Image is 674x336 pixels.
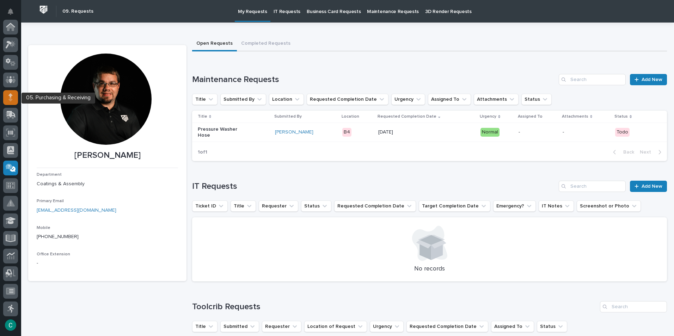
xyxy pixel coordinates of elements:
[192,94,217,105] button: Title
[3,4,18,19] button: Notifications
[519,129,557,135] p: -
[220,321,259,332] button: Submitted
[614,113,628,120] p: Status
[192,75,556,85] h1: Maintenance Requests
[304,321,367,332] button: Location of Request
[419,200,490,212] button: Target Completion Date
[607,149,637,155] button: Back
[37,199,64,203] span: Primary Email
[37,234,79,239] a: [PHONE_NUMBER]
[9,8,18,20] div: Notifications
[480,113,496,120] p: Urgency
[37,173,62,177] span: Department
[201,265,658,273] p: No records
[615,128,630,137] div: Todo
[559,181,626,192] input: Search
[62,8,93,14] h2: 09. Requests
[480,128,500,137] div: Normal
[562,113,588,120] p: Attachments
[37,3,50,16] img: Workspace Logo
[537,321,567,332] button: Status
[220,94,266,105] button: Submitted By
[231,200,256,212] button: Title
[518,113,543,120] p: Assigned To
[378,129,422,135] p: [DATE]
[370,321,404,332] button: Urgency
[259,200,298,212] button: Requester
[619,149,634,155] span: Back
[406,321,488,332] button: Requested Completion Date
[301,200,331,212] button: Status
[642,77,662,82] span: Add New
[642,184,662,189] span: Add New
[274,113,302,120] p: Submitted By
[192,181,556,192] h1: IT Requests
[192,37,237,51] button: Open Requests
[428,94,471,105] button: Assigned To
[630,181,667,192] a: Add New
[37,208,116,213] a: [EMAIL_ADDRESS][DOMAIN_NAME]
[378,113,436,120] p: Requested Completion Date
[577,200,641,212] button: Screenshot or Photo
[521,94,552,105] button: Status
[342,113,359,120] p: Location
[391,94,425,105] button: Urgency
[37,150,178,161] p: [PERSON_NAME]
[559,74,626,85] input: Search
[237,37,295,51] button: Completed Requests
[192,321,217,332] button: Title
[640,149,655,155] span: Next
[491,321,534,332] button: Assigned To
[37,180,178,188] p: Coatings & Assembly
[600,301,667,312] input: Search
[192,200,228,212] button: Ticket ID
[262,321,301,332] button: Requester
[3,318,18,332] button: users-avatar
[198,126,242,138] p: Pressure Washer Hose
[192,123,667,142] tr: Pressure Washer Hose[PERSON_NAME] B4[DATE]Normal--Todo
[192,144,213,161] p: 1 of 1
[342,128,351,137] div: B4
[269,94,304,105] button: Location
[563,129,607,135] p: -
[37,252,70,256] span: Office Extension
[474,94,519,105] button: Attachments
[493,200,536,212] button: Emergency?
[307,94,388,105] button: Requested Completion Date
[198,113,207,120] p: Title
[539,200,574,212] button: IT Notes
[275,129,313,135] a: [PERSON_NAME]
[37,260,178,267] p: -
[37,226,50,230] span: Mobile
[637,149,667,155] button: Next
[192,302,597,312] h1: Toolcrib Requests
[334,200,416,212] button: Requested Completion Date
[630,74,667,85] a: Add New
